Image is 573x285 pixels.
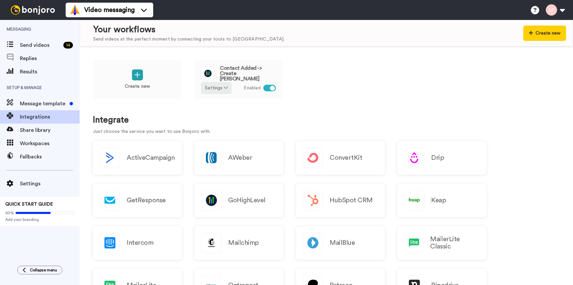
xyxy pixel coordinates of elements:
img: logo_convertkit.svg [303,148,323,168]
img: logo_keap.svg [405,191,424,210]
h2: GetResponse [127,197,166,204]
div: Your workflows [93,24,285,36]
h2: Intercom [127,239,153,246]
h2: AWeber [228,154,252,161]
div: 14 [63,42,73,48]
div: Send videos at the perfect moment by connecting your tools to [GEOGRAPHIC_DATA]. [93,36,285,43]
button: Collapse menu [17,266,62,274]
h2: MailBlue [330,239,355,246]
a: Mailchimp [194,226,284,260]
span: Replies [20,54,80,62]
span: Workspaces [20,140,80,147]
img: logo_getresponse.svg [100,191,120,210]
img: logo_gohighlevel.png [201,67,215,80]
p: Just choose the service you want to use Bonjoro with. [93,128,560,135]
img: logo_aweber.svg [202,148,221,168]
h2: Drip [431,154,444,161]
span: Enabled [244,85,261,92]
h2: GoHighLevel [228,197,266,204]
img: logo_drip.svg [405,148,424,168]
button: ActiveCampaign [93,141,182,175]
img: logo_hubspot.svg [303,191,323,210]
img: logo_mailerlite.svg [405,233,423,253]
h1: Integrate [93,115,560,125]
span: Share library [20,126,80,134]
h2: ActiveCampaign [127,154,174,161]
span: 60% [5,210,14,216]
h2: Mailchimp [228,239,259,246]
img: logo_gohighlevel.png [202,191,221,210]
p: Create new [125,83,150,90]
span: Video messaging [84,5,135,15]
img: logo_activecampaign.svg [100,148,120,168]
img: vm-color.svg [70,5,80,15]
span: Settings [20,180,80,188]
span: QUICK START GUIDE [5,202,53,207]
a: Contact Added -> Create [PERSON_NAME]Settings Enabled [194,60,283,100]
span: Contact Added -> Create [PERSON_NAME] [220,65,276,81]
span: Add your branding [5,217,74,222]
img: logo_mailchimp.svg [202,233,221,253]
img: bj-logo-header-white.svg [8,5,58,15]
h2: MailerLite Classic [430,236,479,250]
img: logo_mailblue.png [303,233,323,253]
a: Create new [93,60,182,100]
a: GoHighLevel [194,184,284,217]
a: MailBlue [296,226,385,260]
span: Fallbacks [20,153,80,161]
span: Results [20,68,80,76]
h2: HubSpot CRM [330,197,373,204]
img: logo_intercom.svg [100,233,120,253]
button: Create new [523,26,566,41]
h2: Keap [431,197,446,204]
span: Message template [20,100,67,108]
a: Intercom [93,226,182,260]
a: MailerLite Classic [397,226,486,260]
a: HubSpot CRM [296,184,385,217]
a: Drip [397,141,486,175]
button: Settings [201,82,232,94]
h2: ConvertKit [330,154,362,161]
span: Integrations [20,113,80,121]
a: AWeber [194,141,284,175]
a: GetResponse [93,184,182,217]
a: Keap [397,184,486,217]
span: Send videos [20,41,61,49]
a: ConvertKit [296,141,385,175]
span: Collapse menu [30,267,57,273]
